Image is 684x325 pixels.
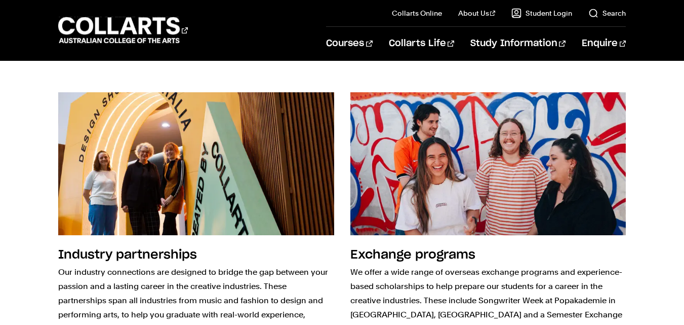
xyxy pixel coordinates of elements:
[588,8,626,18] a: Search
[326,27,372,60] a: Courses
[582,27,626,60] a: Enquire
[458,8,496,18] a: About Us
[389,27,454,60] a: Collarts Life
[58,16,188,45] div: Go to homepage
[392,8,442,18] a: Collarts Online
[470,27,566,60] a: Study Information
[58,249,197,261] h2: Industry partnerships
[511,8,572,18] a: Student Login
[350,249,475,261] h2: Exchange programs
